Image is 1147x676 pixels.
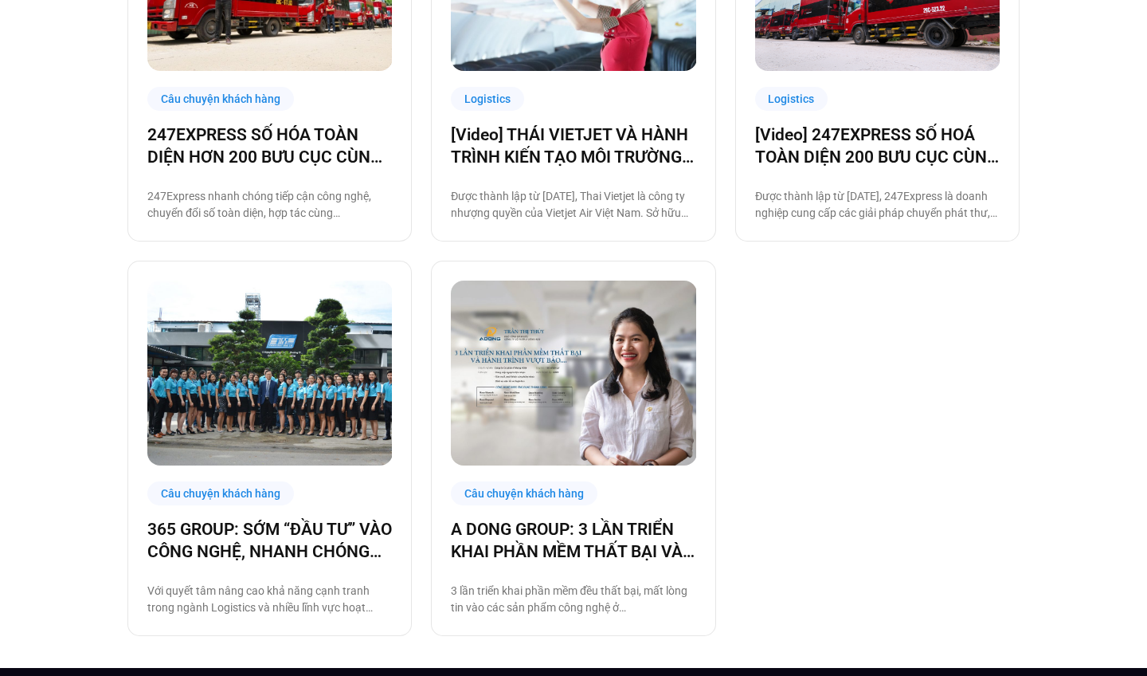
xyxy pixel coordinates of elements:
a: [Video] THÁI VIETJET VÀ HÀNH TRÌNH KIẾN TẠO MÔI TRƯỜNG LÀM VIỆC SỐ CÙNG [DOMAIN_NAME] [451,124,695,168]
div: Câu chuyện khách hàng [451,481,597,506]
p: Được thành lập từ [DATE], 247Express là doanh nghiệp cung cấp các giải pháp chuyển phát thư, hàng... [755,188,1000,222]
a: [Video] 247EXPRESS SỐ HOÁ TOÀN DIỆN 200 BƯU CỤC CÙNG [DOMAIN_NAME] [755,124,1000,168]
a: A DONG GROUP: 3 LẦN TRIỂN KHAI PHẦN MỀM THẤT BẠI VÀ HÀNH TRÌNH VƯỢT BÃO [451,518,695,563]
p: Được thành lập từ [DATE], Thai Vietjet là công ty nhượng quyền của Vietjet Air Việt Nam. Sở hữu 1... [451,188,695,222]
p: Với quyết tâm nâng cao khả năng cạnh tranh trong ngành Logistics và nhiều lĩnh vực hoạt động khác... [147,583,392,616]
a: 365 GROUP: SỚM “ĐẦU TƯ” VÀO CÔNG NGHỆ, NHANH CHÓNG “THU LỢI NHUẬN” [147,518,392,563]
div: Logistics [755,87,828,112]
div: Logistics [451,87,524,112]
p: 3 lần triển khai phần mềm đều thất bại, mất lòng tin vào các sản phẩm công nghệ ở [GEOGRAPHIC_DAT... [451,583,695,616]
p: 247Express nhanh chóng tiếp cận công nghệ, chuyển đổi số toàn diện, hợp tác cùng [DOMAIN_NAME] để... [147,188,392,222]
div: Câu chuyện khách hàng [147,481,294,506]
a: 247EXPRESS SỐ HÓA TOÀN DIỆN HƠN 200 BƯU CỤC CÙNG [DOMAIN_NAME] [147,124,392,168]
div: Câu chuyện khách hàng [147,87,294,112]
